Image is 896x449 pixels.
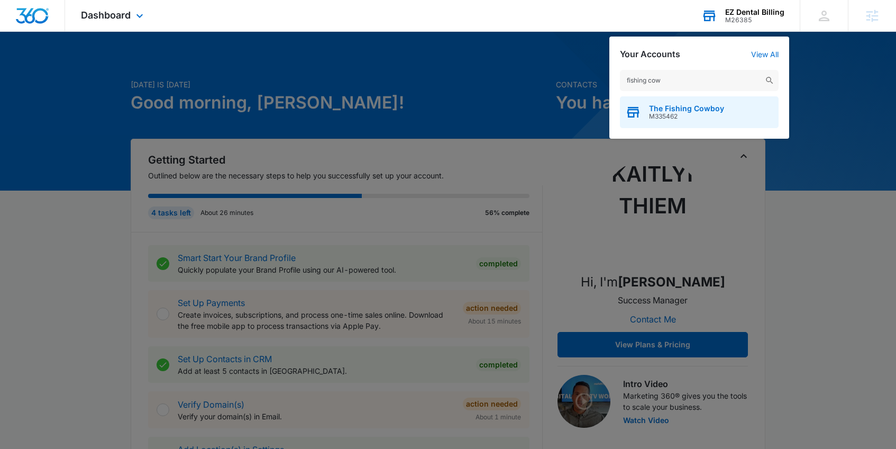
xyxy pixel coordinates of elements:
[620,70,779,91] input: Search Accounts
[725,16,784,24] div: account id
[725,8,784,16] div: account name
[620,96,779,128] button: The Fishing CowboyM335462
[649,104,724,113] span: The Fishing Cowboy
[620,49,680,59] h2: Your Accounts
[81,10,131,21] span: Dashboard
[649,113,724,120] span: M335462
[751,50,779,59] a: View All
